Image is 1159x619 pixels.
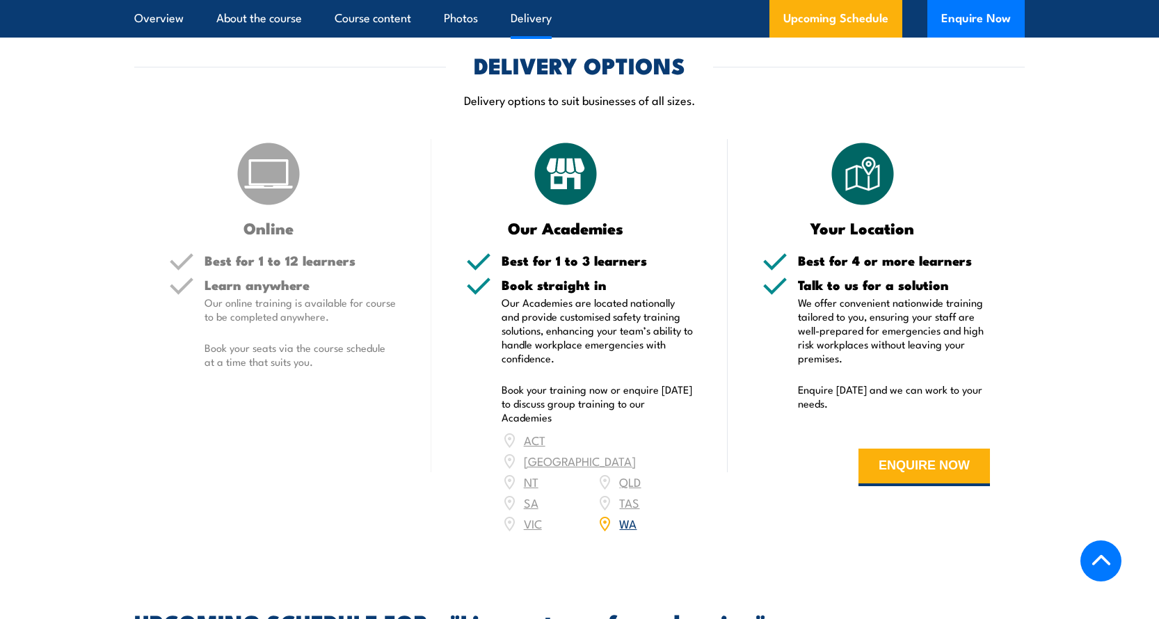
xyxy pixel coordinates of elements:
h3: Online [169,220,369,236]
h3: Our Academies [466,220,666,236]
a: WA [619,515,637,531]
h5: Best for 1 to 12 learners [205,254,397,267]
h3: Your Location [762,220,962,236]
p: Book your seats via the course schedule at a time that suits you. [205,341,397,369]
button: ENQUIRE NOW [858,449,990,486]
h5: Best for 4 or more learners [798,254,990,267]
p: We offer convenient nationwide training tailored to you, ensuring your staff are well-prepared fo... [798,296,990,365]
h5: Talk to us for a solution [798,278,990,291]
p: Enquire [DATE] and we can work to your needs. [798,383,990,410]
p: Our Academies are located nationally and provide customised safety training solutions, enhancing ... [502,296,694,365]
h5: Book straight in [502,278,694,291]
h5: Learn anywhere [205,278,397,291]
h2: DELIVERY OPTIONS [474,55,685,74]
p: Delivery options to suit businesses of all sizes. [134,92,1025,108]
h5: Best for 1 to 3 learners [502,254,694,267]
p: Our online training is available for course to be completed anywhere. [205,296,397,323]
p: Book your training now or enquire [DATE] to discuss group training to our Academies [502,383,694,424]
